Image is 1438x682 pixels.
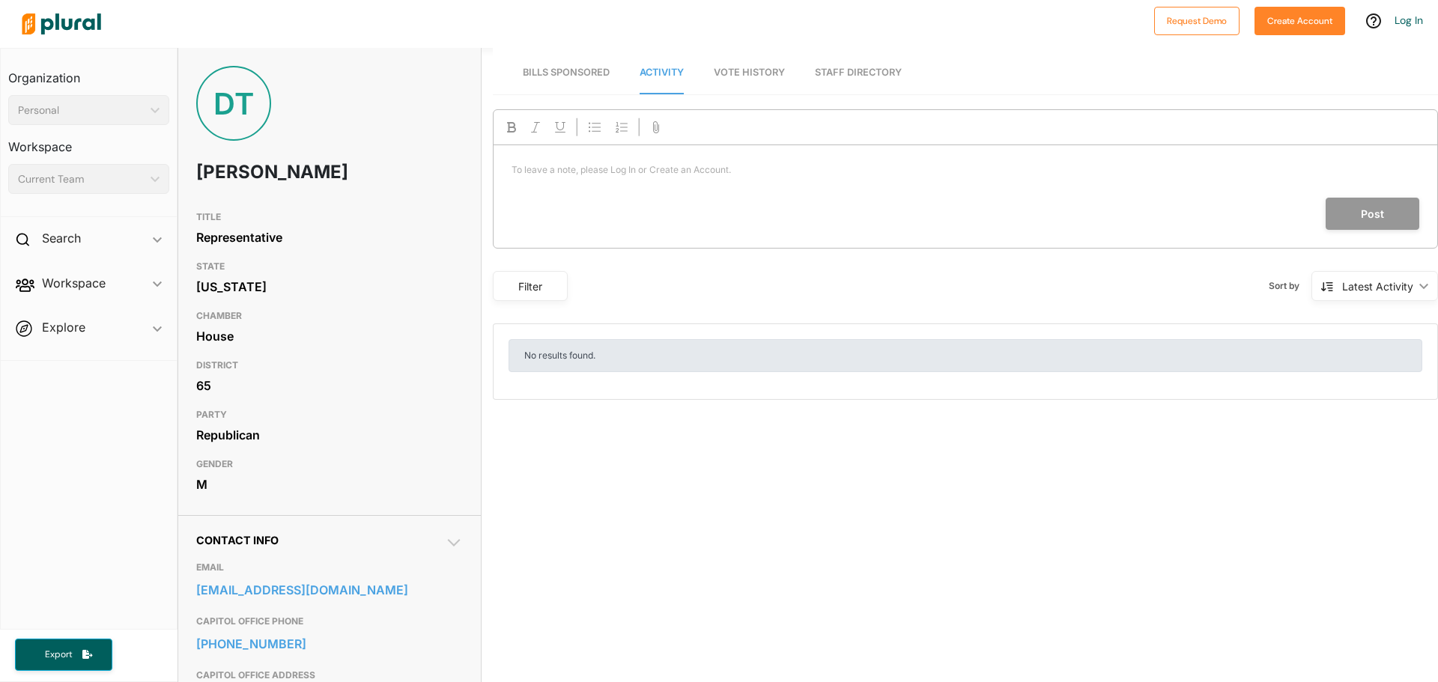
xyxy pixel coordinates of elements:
div: Republican [196,424,463,446]
div: Personal [18,103,145,118]
a: Bills Sponsored [523,52,610,94]
h3: Workspace [8,125,169,158]
a: Vote History [714,52,785,94]
a: Activity [640,52,684,94]
h3: Organization [8,56,169,89]
span: Export [34,648,82,661]
h3: DISTRICT [196,356,463,374]
div: Current Team [18,171,145,187]
div: Representative [196,226,463,249]
div: 65 [196,374,463,397]
div: M [196,473,463,496]
span: Vote History [714,67,785,78]
button: Export [15,639,112,671]
a: Staff Directory [815,52,902,94]
a: [PHONE_NUMBER] [196,633,463,655]
h1: [PERSON_NAME] [196,150,356,195]
div: Filter [503,278,558,294]
a: Create Account [1255,12,1345,28]
a: Request Demo [1154,12,1240,28]
h2: Search [42,230,81,246]
span: Contact Info [196,534,279,546]
h3: TITLE [196,208,463,226]
div: Latest Activity [1342,278,1413,294]
button: Post [1326,198,1419,230]
div: No results found. [509,339,1422,372]
h3: GENDER [196,455,463,473]
h3: EMAIL [196,558,463,576]
h3: CAPITOL OFFICE PHONE [196,612,463,630]
h3: CHAMBER [196,307,463,325]
div: House [196,325,463,347]
button: Create Account [1255,7,1345,35]
span: Sort by [1269,279,1311,293]
button: Request Demo [1154,7,1240,35]
a: [EMAIL_ADDRESS][DOMAIN_NAME] [196,579,463,601]
div: DT [196,66,271,141]
span: Bills Sponsored [523,67,610,78]
span: Activity [640,67,684,78]
a: Log In [1395,13,1423,27]
h3: PARTY [196,406,463,424]
h3: STATE [196,258,463,275]
div: [US_STATE] [196,275,463,298]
